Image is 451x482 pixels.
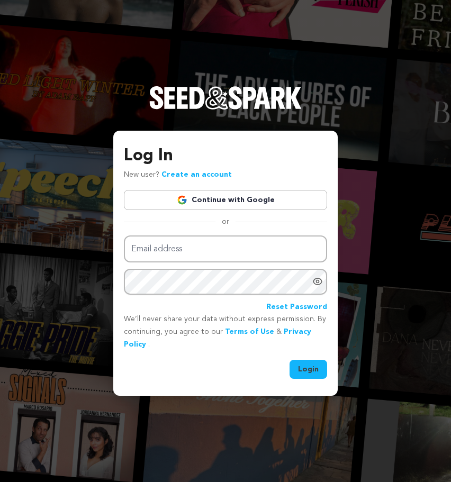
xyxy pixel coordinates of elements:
a: Continue with Google [124,190,327,210]
input: Email address [124,235,327,262]
span: or [215,216,236,227]
p: New user? [124,169,232,181]
a: Reset Password [266,301,327,314]
a: Seed&Spark Homepage [149,86,302,131]
p: We’ll never share your data without express permission. By continuing, you agree to our & . [124,313,327,351]
img: Seed&Spark Logo [149,86,302,110]
a: Show password as plain text. Warning: this will display your password on the screen. [312,276,323,287]
a: Create an account [161,171,232,178]
h3: Log In [124,143,327,169]
img: Google logo [177,195,187,205]
button: Login [290,360,327,379]
a: Terms of Use [225,328,274,335]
